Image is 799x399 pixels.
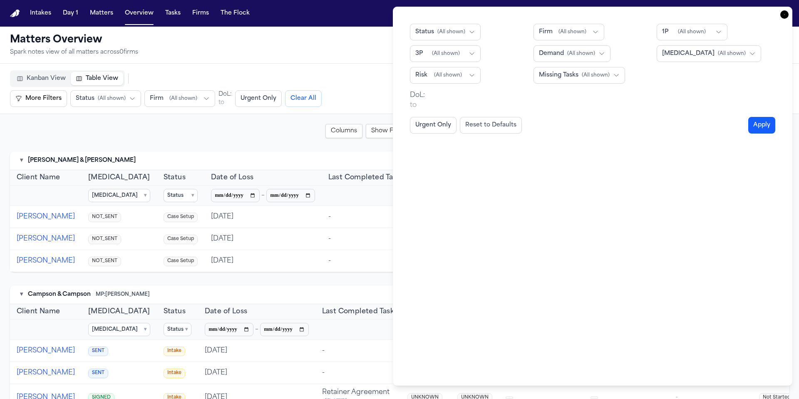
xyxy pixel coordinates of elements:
span: Intake [164,369,185,378]
span: SENT [88,369,108,378]
span: MP: [PERSON_NAME] [96,291,150,298]
span: Campson & Campson [28,290,91,299]
button: Toggle firm section [20,290,23,299]
button: Client Name [17,173,60,183]
span: – [255,325,258,335]
button: [PERSON_NAME] [17,212,75,222]
span: Case Setup [164,213,198,222]
button: 1P(All shown) [657,24,727,40]
legend: DoL: [410,90,425,100]
span: ▾ [185,326,188,333]
span: ▾ [144,326,146,333]
span: Case Setup [164,235,198,244]
summary: Status ▾ [164,323,191,336]
td: [DATE] [204,250,322,272]
button: [PERSON_NAME] [17,346,75,356]
span: ( All shown ) [434,72,462,79]
span: [MEDICAL_DATA] [662,50,715,58]
button: [PERSON_NAME] [17,368,75,378]
span: to [218,99,224,107]
legend: DoL: [218,90,232,99]
span: ( All shown ) [98,95,126,102]
a: Home [10,10,20,17]
button: Day 1 [60,6,82,21]
button: Status(All shown) [70,90,141,107]
button: Table View [71,72,123,85]
button: [MEDICAL_DATA](All shown) [657,45,761,62]
span: Kanban View [27,74,66,83]
h1: Matters Overview [10,33,138,47]
button: Reset to Defaults [460,117,522,134]
button: Status [164,307,186,317]
a: Intakes [27,6,55,21]
button: Kanban View [12,72,71,85]
span: NOT_SENT [88,213,121,222]
button: Risk(All shown) [410,67,481,84]
button: Toggle firm section [20,156,23,165]
span: ▾ [191,192,194,199]
span: Firm [150,94,164,103]
span: NOT_SENT [88,257,121,266]
span: ▾ [144,192,146,199]
span: 1P [662,28,668,36]
button: Urgent Only [235,90,282,107]
button: Status [164,173,186,183]
span: ( All shown ) [567,50,595,57]
span: Firm [539,28,553,36]
button: [MEDICAL_DATA] [88,307,150,317]
span: ( All shown ) [678,29,706,35]
span: ( All shown ) [718,50,746,57]
button: Firms [189,6,212,21]
span: to [410,100,417,110]
span: [PERSON_NAME] & [PERSON_NAME] [28,156,136,165]
td: [DATE] [198,340,315,362]
button: Show Filters [366,124,412,138]
p: Spark notes view of all matters across 0 firm s [10,48,138,57]
td: [DATE] [204,228,322,250]
button: [PERSON_NAME] [17,234,75,244]
span: Status [415,28,434,36]
span: Risk [415,71,427,79]
summary: Status ▾ [164,189,198,202]
button: Date of Loss [211,173,254,183]
span: ( All shown ) [582,72,610,79]
button: Firm(All shown) [533,24,604,40]
span: Demand [539,50,564,58]
button: Overview [122,6,157,21]
td: [DATE] [204,206,322,228]
button: [MEDICAL_DATA] [88,173,150,183]
button: 3P(All shown) [410,45,481,62]
span: NOT_SENT [88,235,121,244]
span: ( All shown ) [558,29,586,35]
button: Tasks [162,6,184,21]
button: Last Completed Task [322,307,395,317]
span: Date of Loss [205,307,248,317]
span: Table View [86,74,118,83]
button: Apply [748,117,775,134]
button: The Flock [217,6,253,21]
td: - [315,340,401,362]
span: ( All shown ) [169,95,197,102]
span: Status [76,94,94,103]
button: More Filters [10,90,67,107]
button: Status(All shown) [410,24,481,40]
button: Demand(All shown) [533,45,610,62]
button: Urgent Only [410,117,457,134]
button: [PERSON_NAME] [17,256,75,266]
span: Last Completed Task [328,173,401,183]
button: Client Name [17,307,60,317]
button: Matters [87,6,117,21]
